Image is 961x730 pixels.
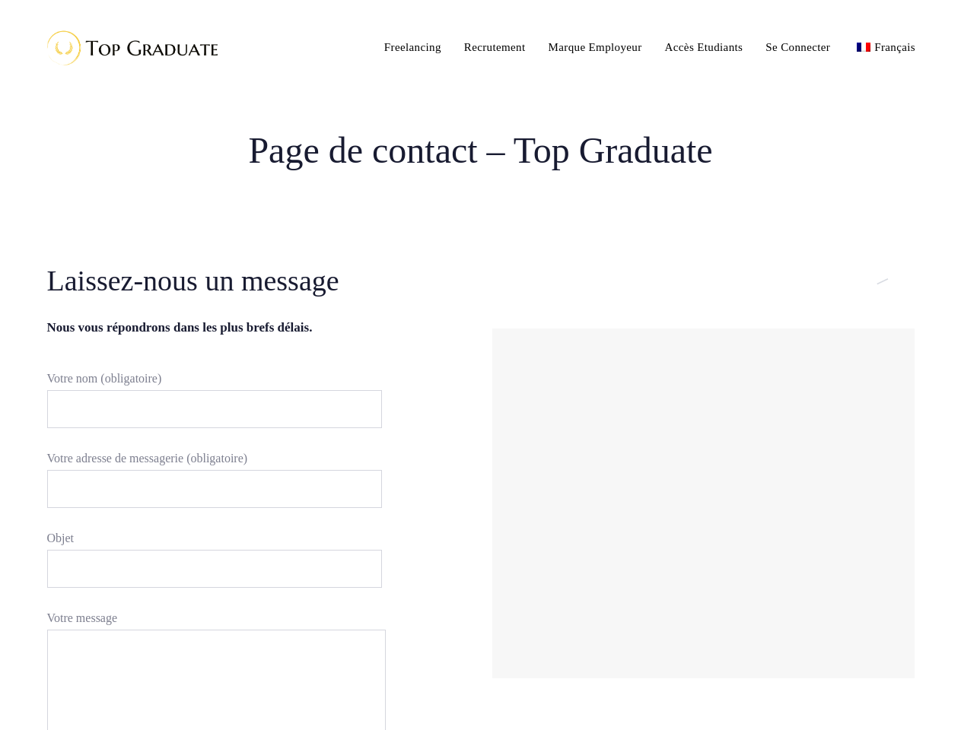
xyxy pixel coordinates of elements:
input: Votre adresse de messagerie (obligatoire) [47,470,382,508]
span: Marque Employeur [549,41,642,53]
img: Top Graduate [34,23,224,72]
span: Français [874,41,915,53]
label: Votre adresse de messagerie (obligatoire) [47,447,382,523]
span: Freelancing [384,41,441,53]
span: Accès Etudiants [665,41,743,53]
h6: Nous vous répondrons dans les plus brefs délais. [47,318,469,338]
label: Votre nom (obligatoire) [47,367,382,443]
span: Se Connecter [765,41,830,53]
img: Français [857,43,870,52]
span: Recrutement [464,41,526,53]
input: Votre nom (obligatoire) [47,390,382,428]
span: Page de contact – Top Graduate [248,127,712,174]
input: Objet [47,550,382,588]
h2: Laissez-nous un message [47,261,469,301]
label: Objet [47,527,382,603]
